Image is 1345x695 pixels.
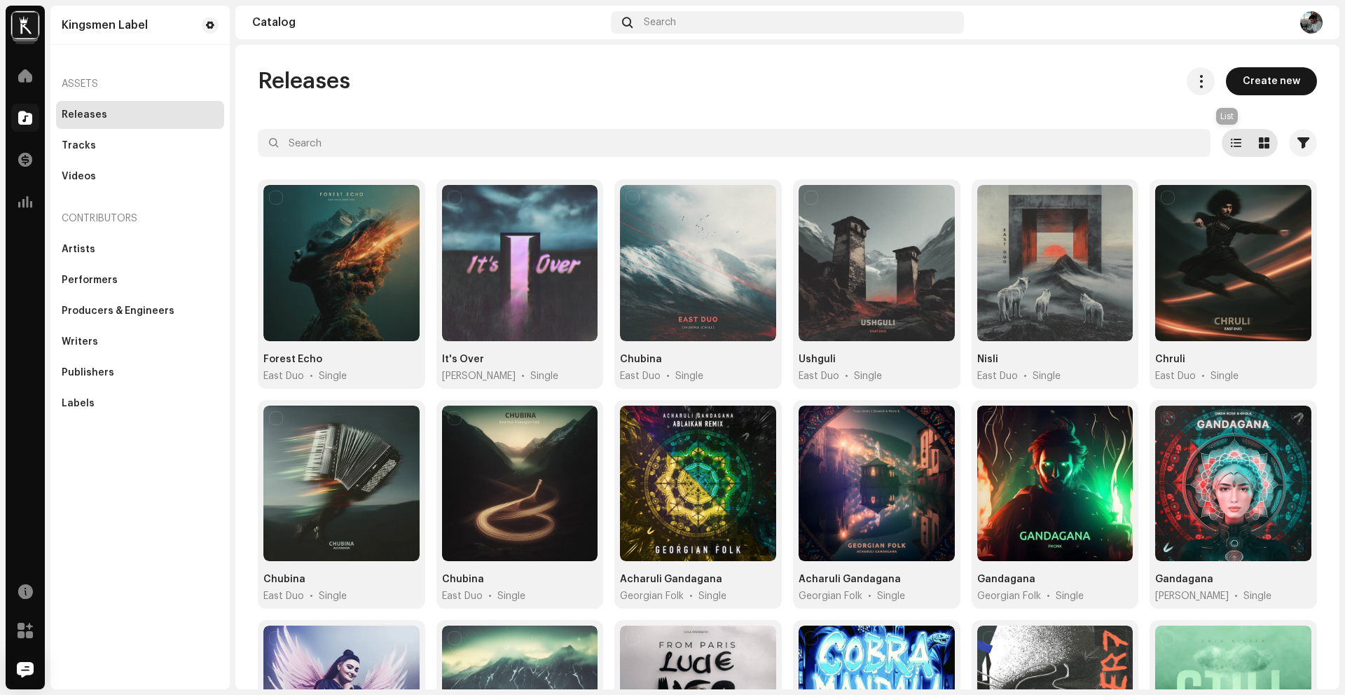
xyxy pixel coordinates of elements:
span: • [868,589,871,603]
re-m-nav-item: Producers & Engineers [56,297,224,325]
div: Gandagana [1155,572,1213,586]
span: • [1234,589,1238,603]
div: Single [1056,589,1084,603]
span: East Duo [799,369,839,383]
span: Georgian Folk [799,589,862,603]
div: Ushguli [799,352,836,366]
div: Single [319,369,347,383]
div: Single [698,589,726,603]
re-m-nav-item: Writers [56,328,224,356]
span: • [521,369,525,383]
span: Georgian Folk [620,589,684,603]
div: Labels [62,398,95,409]
span: Search [644,17,676,28]
span: East Duo [263,589,304,603]
div: Single [854,369,882,383]
div: Gandagana [977,572,1035,586]
div: Performers [62,275,118,286]
re-m-nav-item: Labels [56,390,224,418]
div: Writers [62,336,98,347]
div: Single [877,589,905,603]
div: Forest Echo [263,352,322,366]
span: • [845,369,848,383]
div: Single [1210,369,1239,383]
div: Single [497,589,525,603]
img: e9e70cf3-c49a-424f-98c5-fab0222053be [11,11,39,39]
span: Barbara K [442,369,516,383]
span: • [310,369,313,383]
re-m-nav-item: Publishers [56,359,224,387]
span: Create new [1243,67,1300,95]
span: East Duo [620,369,661,383]
div: Single [319,589,347,603]
input: Search [258,129,1210,157]
span: East Duo [263,369,304,383]
div: Chubina [263,572,305,586]
div: Acharuli Gandagana [799,572,901,586]
div: Publishers [62,367,114,378]
span: • [1201,369,1205,383]
div: Chubina [442,572,484,586]
span: • [310,589,313,603]
span: • [666,369,670,383]
div: Chubina [620,352,662,366]
re-m-nav-item: Performers [56,266,224,294]
div: Single [1243,589,1271,603]
span: East Duo [442,589,483,603]
div: Single [530,369,558,383]
span: Releases [258,67,350,95]
re-m-nav-item: Tracks [56,132,224,160]
span: East Duo [1155,369,1196,383]
div: Producers & Engineers [62,305,174,317]
div: Videos [62,171,96,182]
span: Georgian Folk [977,589,1041,603]
span: East Duo [977,369,1018,383]
re-a-nav-header: Assets [56,67,224,101]
div: Single [675,369,703,383]
div: Releases [62,109,107,121]
img: e7e1c77d-7ac2-4e23-a9aa-5e1bb7bb2ada [1300,11,1323,34]
span: Gwen Rose [1155,589,1229,603]
div: It's Over [442,352,484,366]
div: Tracks [62,140,96,151]
div: Catalog [252,17,605,28]
re-m-nav-item: Releases [56,101,224,129]
div: Artists [62,244,95,255]
div: Open Intercom Messenger [8,653,42,687]
re-m-nav-item: Artists [56,235,224,263]
div: Acharuli Gandagana [620,572,722,586]
div: Chruli [1155,352,1185,366]
span: • [1023,369,1027,383]
button: Create new [1226,67,1317,95]
div: Single [1033,369,1061,383]
span: • [488,589,492,603]
div: Nisli [977,352,998,366]
span: • [689,589,693,603]
re-m-nav-item: Videos [56,163,224,191]
span: • [1047,589,1050,603]
div: Kingsmen Label [62,20,148,31]
re-a-nav-header: Contributors [56,202,224,235]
